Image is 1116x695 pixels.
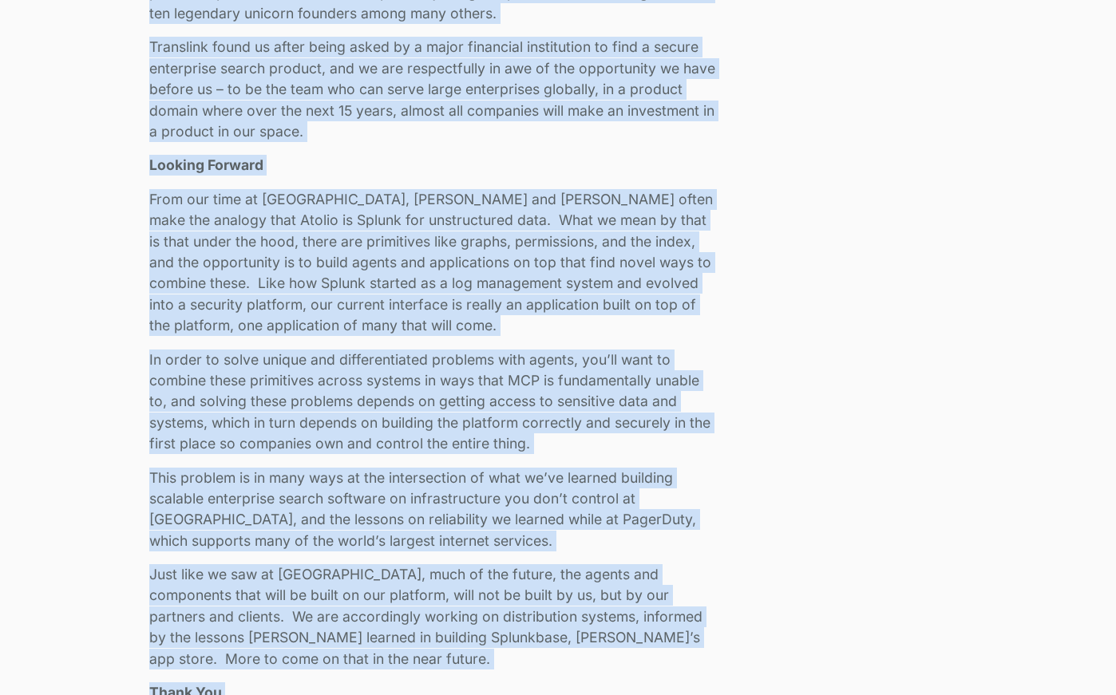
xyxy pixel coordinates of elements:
iframe: Chat Widget [1036,618,1116,695]
p: Translink found us after being asked by a major financial institution to find a secure enterprise... [149,37,719,142]
p: This problem is in many ways at the intersection of what we’ve learned building scalable enterpri... [149,468,719,552]
p: From our time at [GEOGRAPHIC_DATA], [PERSON_NAME] and [PERSON_NAME] often make the analogy that A... [149,189,719,337]
p: Just like we saw at [GEOGRAPHIC_DATA], much of the future, the agents and components that will be... [149,564,719,669]
strong: Looking Forward [149,156,263,173]
p: In order to solve unique and differentiated problems with agents, you’ll want to combine these pr... [149,349,719,455]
